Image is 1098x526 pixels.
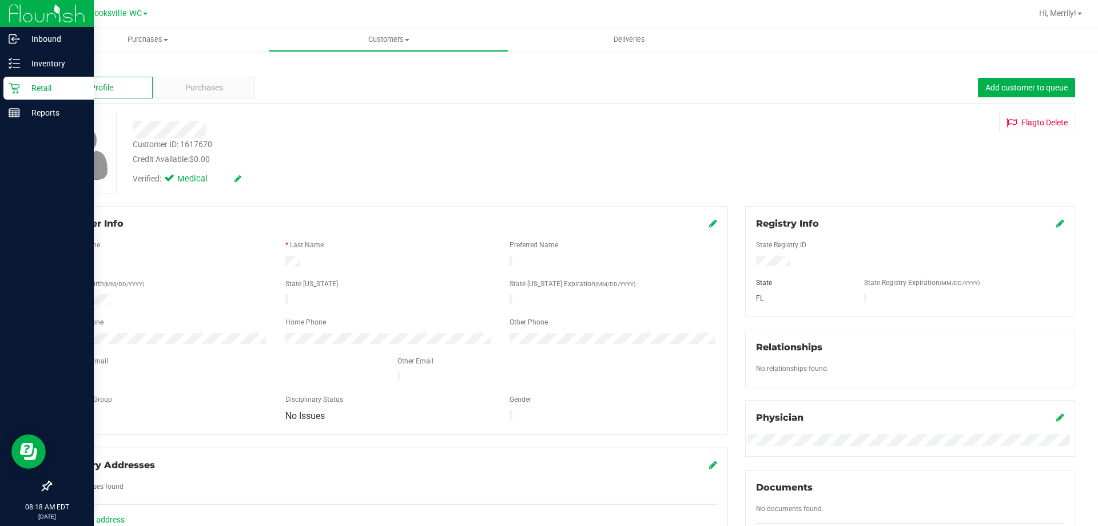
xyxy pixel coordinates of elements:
label: Gender [510,394,531,405]
button: Flagto Delete [999,113,1075,132]
span: Delivery Addresses [61,460,155,470]
a: Deliveries [509,27,750,52]
div: Verified: [133,173,241,185]
span: (MM/DD/YYYY) [595,281,635,287]
p: Reports [20,106,89,120]
iframe: Resource center [11,434,46,469]
span: $0.00 [189,155,210,164]
label: Preferred Name [510,240,558,250]
label: No relationships found. [756,363,829,374]
p: Retail [20,81,89,95]
span: (MM/DD/YYYY) [104,281,144,287]
span: Relationships [756,342,822,353]
span: Hi, Merrily! [1039,9,1076,18]
span: Profile [90,82,113,94]
p: [DATE] [5,512,89,521]
span: Documents [756,482,813,493]
span: Purchases [185,82,223,94]
span: Brooksville WC [86,9,142,18]
div: State [747,278,856,288]
span: No documents found. [756,505,823,513]
p: 08:18 AM EDT [5,502,89,512]
div: Customer ID: 1617670 [133,139,212,151]
span: Customers [269,34,508,45]
label: Other Email [397,356,433,366]
inline-svg: Reports [9,107,20,118]
span: Physician [756,412,803,423]
label: Disciplinary Status [285,394,343,405]
span: Registry Info [756,218,819,229]
a: Purchases [27,27,268,52]
label: Last Name [290,240,324,250]
span: Medical [177,173,223,185]
label: State Registry ID [756,240,806,250]
span: Purchases [27,34,268,45]
button: Add customer to queue [978,78,1075,97]
label: State [US_STATE] [285,279,338,289]
a: Customers [268,27,509,52]
p: Inventory [20,57,89,70]
div: FL [747,293,856,303]
inline-svg: Inventory [9,58,20,69]
div: Credit Available: [133,153,636,165]
span: No Issues [285,410,325,421]
label: Date of Birth [66,279,144,289]
span: Add customer to queue [985,83,1068,92]
span: Deliveries [598,34,661,45]
inline-svg: Inbound [9,33,20,45]
label: Other Phone [510,317,548,327]
label: State Registry Expiration [864,278,980,288]
inline-svg: Retail [9,82,20,94]
label: State [US_STATE] Expiration [510,279,635,289]
p: Inbound [20,32,89,46]
label: Home Phone [285,317,326,327]
span: (MM/DD/YYYY) [940,280,980,286]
